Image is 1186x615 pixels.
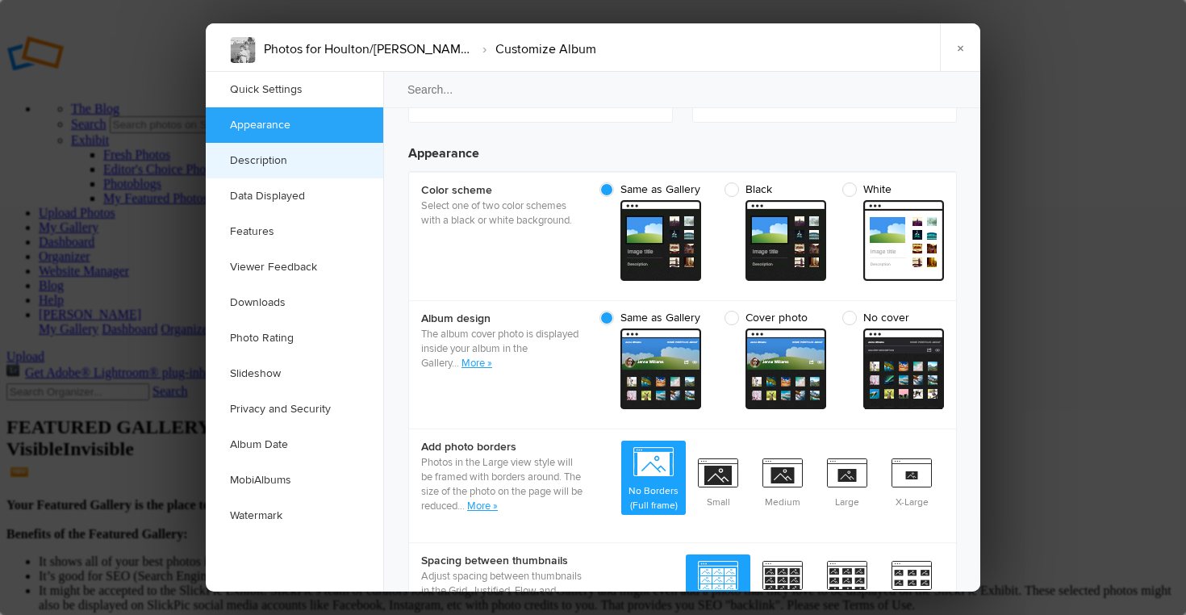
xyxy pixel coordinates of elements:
[940,23,980,72] a: ×
[686,452,750,512] span: Small
[206,214,383,249] a: Features
[206,391,383,427] a: Privacy and Security
[599,311,700,325] span: Same as Gallery
[842,182,936,197] span: White
[467,500,498,512] a: More »
[382,71,983,108] input: Search...
[599,182,700,197] span: Same as Gallery
[461,357,492,370] a: More »
[206,107,383,143] a: Appearance
[206,249,383,285] a: Viewer Feedback
[421,311,583,327] b: Album design
[815,452,879,512] span: Large
[686,554,750,614] span: Tiny
[745,328,826,409] span: cover From gallery - dark
[206,143,383,178] a: Description
[206,427,383,462] a: Album Date
[206,462,383,498] a: MobiAlbums
[725,182,818,197] span: Black
[750,554,815,614] span: Small
[725,311,818,325] span: Cover photo
[815,554,879,614] span: Medium
[206,72,383,107] a: Quick Settings
[457,500,467,512] span: ...
[230,37,256,63] img: IMG_JUDITH_A0001.jpg
[421,569,583,613] p: Adjust spacing between thumbnails in the Grid, Justified, Flow and Square views.
[879,452,944,512] span: X-Large
[421,455,583,513] p: Photos in the Large view style will be framed with borders around. The size of the photo on the p...
[421,327,583,370] p: The album cover photo is displayed inside your album in the Gallery.
[421,439,583,455] b: Add photo borders
[264,36,474,63] li: Photos for Houlton/[PERSON_NAME] Family
[620,328,701,409] span: cover From gallery - dark
[206,498,383,533] a: Watermark
[206,285,383,320] a: Downloads
[474,36,596,63] li: Customize Album
[863,328,944,409] span: cover From gallery - dark
[206,178,383,214] a: Data Displayed
[879,554,944,614] span: Large
[750,452,815,512] span: Medium
[408,131,957,163] h3: Appearance
[454,357,461,370] span: ..
[421,199,583,228] p: Select one of two color schemes with a black or white background.
[421,182,583,199] b: Color scheme
[421,553,583,569] b: Spacing between thumbnails
[621,441,686,515] span: No Borders (Full frame)
[842,311,936,325] span: No cover
[206,356,383,391] a: Slideshow
[206,320,383,356] a: Photo Rating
